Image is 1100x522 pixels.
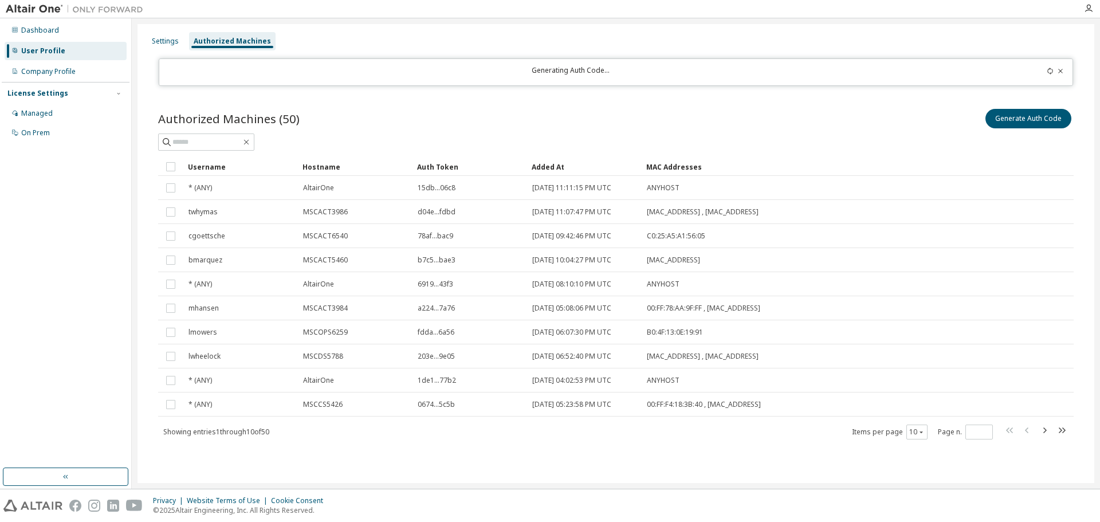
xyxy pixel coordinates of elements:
span: MSCACT3984 [303,304,348,313]
div: Privacy [153,496,187,505]
span: 6919...43f3 [418,280,453,289]
div: Company Profile [21,67,76,76]
span: twhymas [188,207,218,217]
span: MSCACT5460 [303,256,348,265]
span: [DATE] 05:23:58 PM UTC [532,400,611,409]
span: [DATE] 10:04:27 PM UTC [532,256,611,265]
span: Page n. [938,425,993,439]
span: [MAC_ADDRESS] [647,256,700,265]
span: [MAC_ADDRESS] , [MAC_ADDRESS] [647,207,759,217]
span: cgoettsche [188,231,225,241]
span: * (ANY) [188,376,212,385]
span: [DATE] 09:42:46 PM UTC [532,231,611,241]
span: MSCCS5426 [303,400,343,409]
span: lmowers [188,328,217,337]
span: [DATE] 11:11:15 PM UTC [532,183,611,193]
span: ANYHOST [647,280,679,289]
span: AltairOne [303,376,334,385]
span: MSCOPS6259 [303,328,348,337]
p: © 2025 Altair Engineering, Inc. All Rights Reserved. [153,505,330,515]
div: On Prem [21,128,50,138]
span: MSCACT6540 [303,231,348,241]
span: [DATE] 04:02:53 PM UTC [532,376,611,385]
span: AltairOne [303,280,334,289]
span: 0674...5c5b [418,400,455,409]
span: AltairOne [303,183,334,193]
div: Dashboard [21,26,59,35]
img: facebook.svg [69,500,81,512]
span: [DATE] 06:07:30 PM UTC [532,328,611,337]
div: Username [188,158,293,176]
span: 203e...9e05 [418,352,455,361]
div: Generating Auth Code... [166,66,976,79]
img: altair_logo.svg [3,500,62,512]
div: Managed [21,109,53,118]
span: [MAC_ADDRESS] , [MAC_ADDRESS] [647,352,759,361]
span: MSCACT3986 [303,207,348,217]
div: Authorized Machines [194,37,271,46]
div: Added At [532,158,637,176]
span: b7c5...bae3 [418,256,455,265]
div: Website Terms of Use [187,496,271,505]
span: ANYHOST [647,376,679,385]
span: mhansen [188,304,219,313]
div: Cookie Consent [271,496,330,505]
span: lwheelock [188,352,221,361]
span: 00:FF:F4:18:3B:40 , [MAC_ADDRESS] [647,400,761,409]
span: d04e...fdbd [418,207,455,217]
img: youtube.svg [126,500,143,512]
div: User Profile [21,46,65,56]
div: MAC Addresses [646,158,953,176]
div: Auth Token [417,158,522,176]
span: Authorized Machines (50) [158,111,300,127]
span: * (ANY) [188,400,212,409]
span: Showing entries 1 through 10 of 50 [163,427,269,437]
span: bmarquez [188,256,222,265]
button: 10 [909,427,925,437]
span: [DATE] 11:07:47 PM UTC [532,207,611,217]
span: B0:4F:13:0E:19:91 [647,328,703,337]
span: [DATE] 08:10:10 PM UTC [532,280,611,289]
img: Altair One [6,3,149,15]
span: MSCDS5788 [303,352,343,361]
div: Settings [152,37,179,46]
img: instagram.svg [88,500,100,512]
span: [DATE] 05:08:06 PM UTC [532,304,611,313]
span: 1de1...77b2 [418,376,456,385]
span: Items per page [852,425,928,439]
span: 78af...bac9 [418,231,453,241]
span: a224...7a76 [418,304,455,313]
div: Hostname [302,158,408,176]
span: * (ANY) [188,183,212,193]
span: * (ANY) [188,280,212,289]
span: C0:25:A5:A1:56:05 [647,231,705,241]
span: ANYHOST [647,183,679,193]
span: 15db...06c8 [418,183,455,193]
span: [DATE] 06:52:40 PM UTC [532,352,611,361]
span: fdda...6a56 [418,328,454,337]
div: License Settings [7,89,68,98]
span: 00:FF:78:AA:9F:FF , [MAC_ADDRESS] [647,304,760,313]
button: Generate Auth Code [985,109,1071,128]
img: linkedin.svg [107,500,119,512]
